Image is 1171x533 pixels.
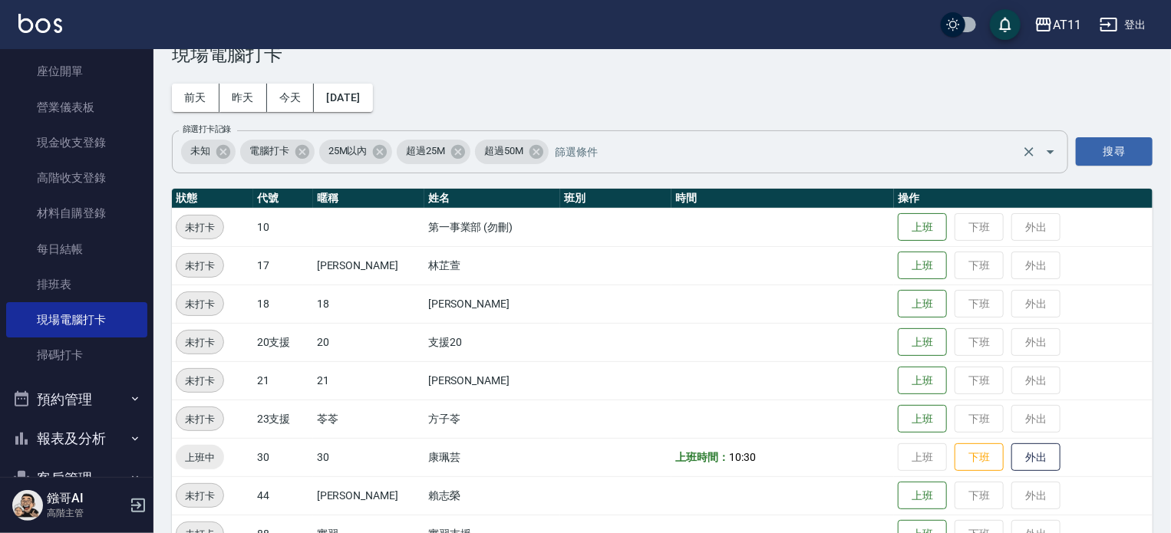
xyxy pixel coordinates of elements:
a: 現金收支登錄 [6,125,147,160]
button: 今天 [267,84,315,112]
td: 20 [313,323,424,361]
a: 現場電腦打卡 [6,302,147,337]
td: 林芷萱 [424,246,560,285]
td: 方子苓 [424,400,560,438]
button: 登出 [1093,11,1153,39]
a: 排班表 [6,267,147,302]
td: 44 [253,476,313,515]
div: 超過50M [475,140,549,164]
button: 報表及分析 [6,419,147,459]
div: 超過25M [397,140,470,164]
td: 30 [253,438,313,476]
span: 上班中 [176,449,224,466]
button: 上班 [898,482,947,510]
td: 20支援 [253,323,313,361]
span: 未打卡 [176,411,223,427]
div: 未知 [181,140,236,164]
button: 上班 [898,252,947,280]
span: 未打卡 [176,334,223,350]
span: 未知 [181,143,219,159]
td: 支援20 [424,323,560,361]
td: [PERSON_NAME] [424,361,560,400]
td: [PERSON_NAME] [313,246,424,285]
button: 外出 [1011,443,1060,472]
div: 電腦打卡 [240,140,315,164]
button: 昨天 [219,84,267,112]
td: [PERSON_NAME] [313,476,424,515]
th: 班別 [560,189,671,209]
button: [DATE] [314,84,372,112]
button: save [990,9,1021,40]
label: 篩選打卡記錄 [183,123,231,135]
button: 預約管理 [6,380,147,419]
td: 23支援 [253,400,313,438]
td: 18 [253,285,313,323]
a: 座位開單 [6,54,147,89]
td: 21 [253,361,313,400]
button: 上班 [898,328,947,357]
button: 下班 [955,443,1004,472]
th: 代號 [253,189,313,209]
span: 超過50M [475,143,533,159]
a: 每日結帳 [6,232,147,267]
td: 康珮芸 [424,438,560,476]
img: Logo [18,14,62,33]
a: 營業儀表板 [6,90,147,125]
th: 時間 [671,189,894,209]
td: 17 [253,246,313,285]
span: 25M以內 [319,143,377,159]
td: 30 [313,438,424,476]
span: 電腦打卡 [240,143,299,159]
td: 18 [313,285,424,323]
th: 姓名 [424,189,560,209]
td: 10 [253,208,313,246]
h5: 鏹哥AI [47,491,125,506]
td: 21 [313,361,424,400]
td: 賴志榮 [424,476,560,515]
button: 上班 [898,213,947,242]
a: 掃碼打卡 [6,337,147,373]
h3: 現場電腦打卡 [172,44,1153,65]
button: 上班 [898,405,947,433]
td: 苓苓 [313,400,424,438]
span: 未打卡 [176,258,223,274]
button: Clear [1018,141,1040,163]
input: 篩選條件 [551,138,1018,165]
span: 未打卡 [176,219,223,235]
div: AT11 [1053,15,1081,35]
span: 未打卡 [176,373,223,389]
th: 暱稱 [313,189,424,209]
th: 狀態 [172,189,253,209]
button: 搜尋 [1076,137,1153,166]
td: [PERSON_NAME] [424,285,560,323]
img: Person [12,490,43,521]
span: 超過25M [397,143,454,159]
div: 25M以內 [319,140,393,164]
th: 操作 [894,189,1153,209]
button: 前天 [172,84,219,112]
button: 客戶管理 [6,459,147,498]
span: 未打卡 [176,488,223,504]
a: 高階收支登錄 [6,160,147,196]
button: 上班 [898,290,947,318]
span: 10:30 [729,451,756,463]
span: 未打卡 [176,296,223,312]
button: 上班 [898,367,947,395]
a: 材料自購登錄 [6,196,147,231]
td: 第一事業部 (勿刪) [424,208,560,246]
p: 高階主管 [47,506,125,520]
button: Open [1038,140,1063,164]
b: 上班時間： [675,451,729,463]
button: AT11 [1028,9,1087,41]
